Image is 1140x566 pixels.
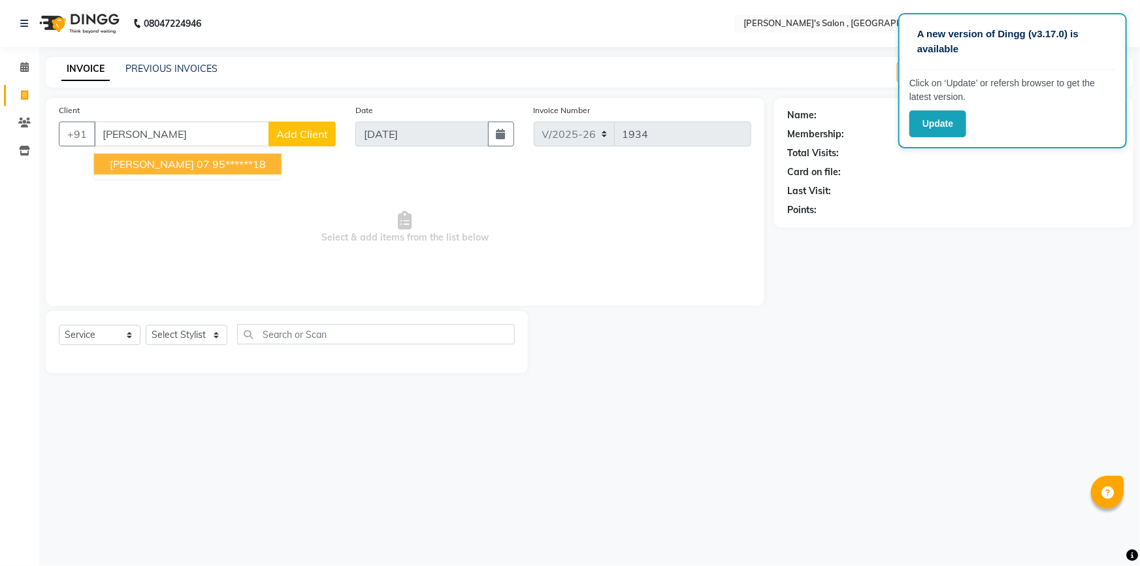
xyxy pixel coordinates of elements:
[276,127,328,141] span: Add Client
[355,105,373,116] label: Date
[787,203,817,217] div: Points:
[237,324,515,344] input: Search or Scan
[909,110,966,137] button: Update
[125,63,218,75] a: PREVIOUS INVOICES
[33,5,123,42] img: logo
[269,122,336,146] button: Add Client
[61,58,110,81] a: INVOICE
[110,158,210,171] span: [PERSON_NAME] 07
[787,146,839,160] div: Total Visits:
[787,165,841,179] div: Card on file:
[909,76,1116,104] p: Click on ‘Update’ or refersh browser to get the latest version.
[94,122,269,146] input: Search by Name/Mobile/Email/Code
[59,122,95,146] button: +91
[897,62,972,82] button: Create New
[917,27,1108,56] p: A new version of Dingg (v3.17.0) is available
[787,127,844,141] div: Membership:
[144,5,201,42] b: 08047224946
[59,105,80,116] label: Client
[787,184,831,198] div: Last Visit:
[534,105,591,116] label: Invoice Number
[59,162,751,293] span: Select & add items from the list below
[787,108,817,122] div: Name:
